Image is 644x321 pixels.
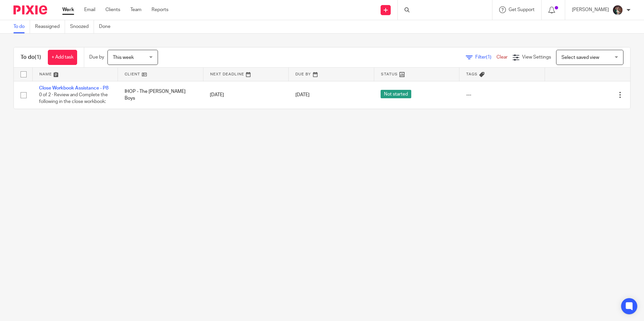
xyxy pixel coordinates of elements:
[13,20,30,33] a: To do
[62,6,74,13] a: Work
[89,54,104,61] p: Due by
[21,54,41,61] h1: To do
[39,86,108,91] a: Close Workbook Assistance - P8
[295,93,310,97] span: [DATE]
[35,20,65,33] a: Reassigned
[466,92,538,98] div: ---
[130,6,141,13] a: Team
[466,72,478,76] span: Tags
[203,81,289,109] td: [DATE]
[381,90,411,98] span: Not started
[118,81,203,109] td: IHOP - The [PERSON_NAME] Boys
[70,20,94,33] a: Snoozed
[13,5,47,14] img: Pixie
[99,20,116,33] a: Done
[113,55,134,60] span: This week
[35,55,41,60] span: (1)
[84,6,95,13] a: Email
[486,55,491,60] span: (1)
[572,6,609,13] p: [PERSON_NAME]
[475,55,496,60] span: Filter
[612,5,623,15] img: Profile%20picture%20JUS.JPG
[39,93,108,104] span: 0 of 2 · Review and Complete the following in the close workbook:
[509,7,535,12] span: Get Support
[522,55,551,60] span: View Settings
[561,55,599,60] span: Select saved view
[496,55,508,60] a: Clear
[152,6,168,13] a: Reports
[48,50,77,65] a: + Add task
[105,6,120,13] a: Clients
